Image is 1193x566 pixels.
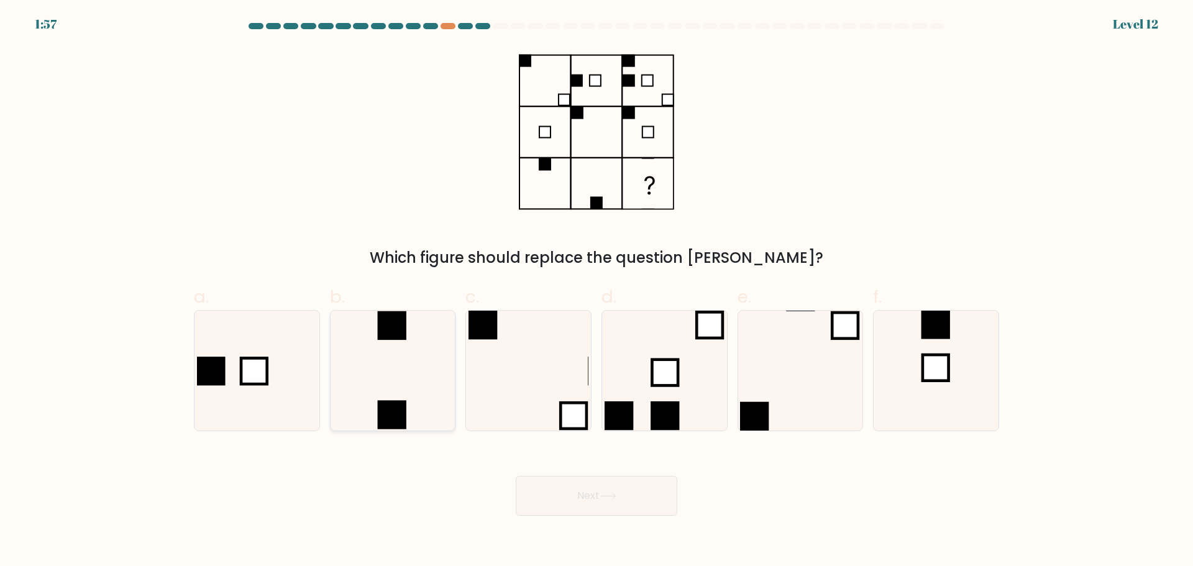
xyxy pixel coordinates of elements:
span: d. [601,285,616,309]
div: Level 12 [1113,15,1158,34]
button: Next [516,476,677,516]
div: Which figure should replace the question [PERSON_NAME]? [201,247,992,269]
span: f. [873,285,882,309]
span: b. [330,285,345,309]
span: a. [194,285,209,309]
span: e. [738,285,751,309]
span: c. [465,285,479,309]
div: 1:57 [35,15,57,34]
